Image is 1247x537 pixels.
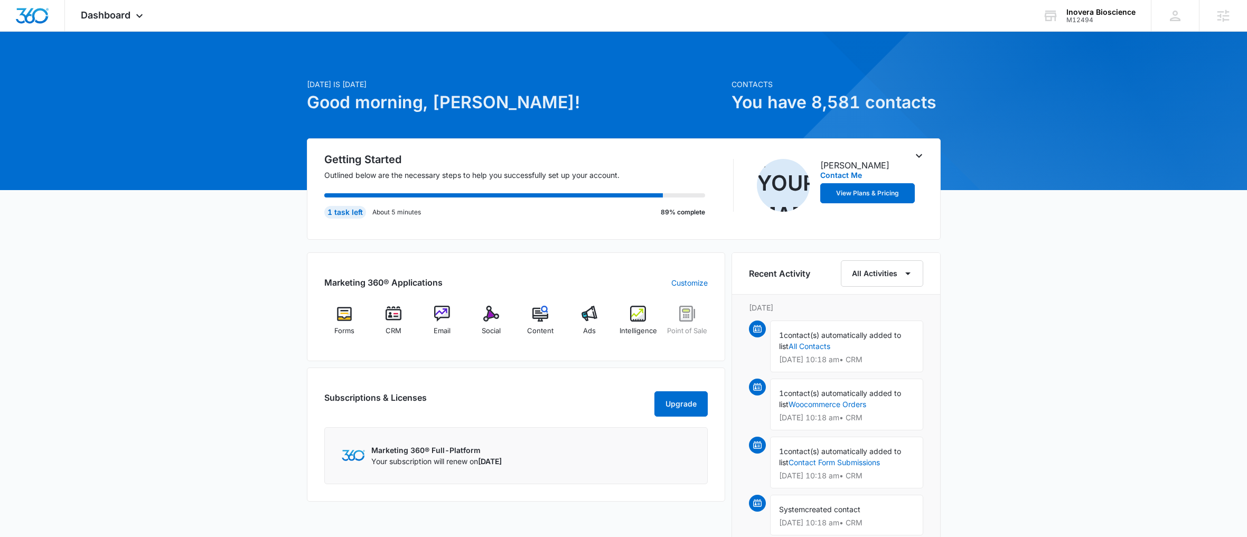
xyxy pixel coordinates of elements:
p: Contacts [732,79,941,90]
a: Ads [569,306,610,344]
a: Forms [324,306,365,344]
a: Intelligence [618,306,659,344]
span: System [779,505,805,514]
button: All Activities [841,260,923,287]
h6: Recent Activity [749,267,810,280]
p: Your subscription will renew on [371,456,502,467]
span: Content [527,326,554,336]
span: contact(s) automatically added to list [779,389,901,409]
button: View Plans & Pricing [820,183,915,203]
button: Upgrade [654,391,708,417]
a: Email [422,306,463,344]
a: All Contacts [789,342,830,351]
img: Marketing 360 Logo [342,450,365,461]
p: [DATE] is [DATE] [307,79,725,90]
a: Customize [671,277,708,288]
span: Intelligence [620,326,657,336]
span: Dashboard [81,10,130,21]
span: 1 [779,331,784,340]
h2: Getting Started [324,152,718,167]
p: [DATE] 10:18 am • CRM [779,519,914,526]
span: Forms [334,326,354,336]
span: contact(s) automatically added to list [779,331,901,351]
div: account id [1066,16,1136,24]
span: contact(s) automatically added to list [779,447,901,467]
p: 89% complete [661,208,705,217]
h1: You have 8,581 contacts [732,90,941,115]
img: Your Marketing Consultant Team [757,159,810,212]
p: [PERSON_NAME] [820,159,889,172]
h2: Subscriptions & Licenses [324,391,427,412]
div: account name [1066,8,1136,16]
span: 1 [779,447,784,456]
span: Email [434,326,451,336]
p: [DATE] 10:18 am • CRM [779,356,914,363]
p: About 5 minutes [372,208,421,217]
span: [DATE] [478,457,502,466]
span: Ads [583,326,596,336]
a: Woocommerce Orders [789,400,866,409]
a: Point of Sale [667,306,708,344]
a: Social [471,306,512,344]
span: Social [482,326,501,336]
span: Point of Sale [667,326,707,336]
div: 1 task left [324,206,366,219]
p: [DATE] 10:18 am • CRM [779,472,914,479]
h1: Good morning, [PERSON_NAME]! [307,90,725,115]
a: Content [520,306,561,344]
span: created contact [805,505,860,514]
button: Contact Me [820,172,862,179]
span: CRM [386,326,401,336]
a: Contact Form Submissions [789,458,880,467]
p: Outlined below are the necessary steps to help you successfully set up your account. [324,169,718,181]
button: Toggle Collapse [913,149,925,162]
p: Marketing 360® Full-Platform [371,445,502,456]
p: [DATE] [749,302,923,313]
a: CRM [373,306,414,344]
h2: Marketing 360® Applications [324,276,443,289]
p: [DATE] 10:18 am • CRM [779,414,914,421]
span: 1 [779,389,784,398]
